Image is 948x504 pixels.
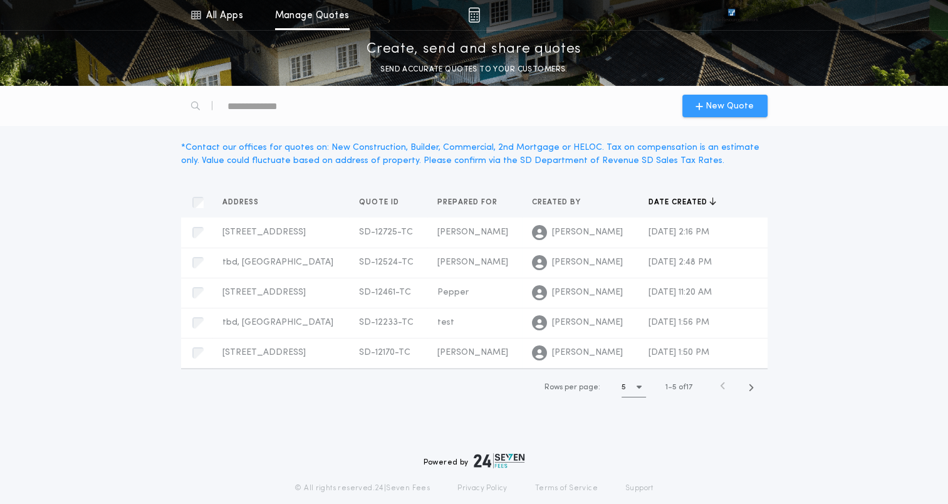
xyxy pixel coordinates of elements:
[437,348,508,357] span: [PERSON_NAME]
[367,39,581,60] p: Create, send and share quotes
[552,317,623,329] span: [PERSON_NAME]
[622,381,626,394] h1: 5
[437,258,508,267] span: [PERSON_NAME]
[648,196,716,209] button: Date created
[532,196,590,209] button: Created by
[625,483,654,493] a: Support
[437,228,508,237] span: [PERSON_NAME]
[679,382,692,393] span: of 17
[648,318,709,327] span: [DATE] 1:56 PM
[437,288,469,297] span: Pepper
[457,483,508,493] a: Privacy Policy
[222,228,306,237] span: [STREET_ADDRESS]
[672,384,677,391] span: 5
[359,228,413,237] span: SD-12725-TC
[222,196,268,209] button: Address
[648,228,709,237] span: [DATE] 2:16 PM
[648,258,711,267] span: [DATE] 2:48 PM
[437,197,500,207] span: Prepared for
[535,483,598,493] a: Terms of Service
[552,286,623,299] span: [PERSON_NAME]
[552,226,623,239] span: [PERSON_NAME]
[468,8,480,23] img: img
[359,196,409,209] button: Quote ID
[424,453,525,468] div: Powered by
[648,348,709,357] span: [DATE] 1:50 PM
[222,348,306,357] span: [STREET_ADDRESS]
[665,384,668,391] span: 1
[532,197,583,207] span: Created by
[682,95,768,117] button: New Quote
[222,197,261,207] span: Address
[544,384,600,391] span: Rows per page:
[359,318,414,327] span: SD-12233-TC
[706,100,754,113] span: New Quote
[359,258,414,267] span: SD-12524-TC
[648,197,709,207] span: Date created
[181,141,768,167] div: * Contact our offices for quotes on: New Construction, Builder, Commercial, 2nd Mortgage or HELOC...
[222,258,333,267] span: tbd, [GEOGRAPHIC_DATA]
[474,453,525,468] img: logo
[222,318,333,327] span: tbd, [GEOGRAPHIC_DATA]
[222,288,306,297] span: [STREET_ADDRESS]
[552,347,623,359] span: [PERSON_NAME]
[294,483,430,493] p: © All rights reserved. 24|Seven Fees
[359,197,402,207] span: Quote ID
[359,288,411,297] span: SD-12461-TC
[622,377,646,397] button: 5
[648,288,711,297] span: [DATE] 11:20 AM
[380,63,567,76] p: SEND ACCURATE QUOTES TO YOUR CUSTOMERS.
[552,256,623,269] span: [PERSON_NAME]
[359,348,410,357] span: SD-12170-TC
[437,318,454,327] span: test
[705,9,758,21] img: vs-icon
